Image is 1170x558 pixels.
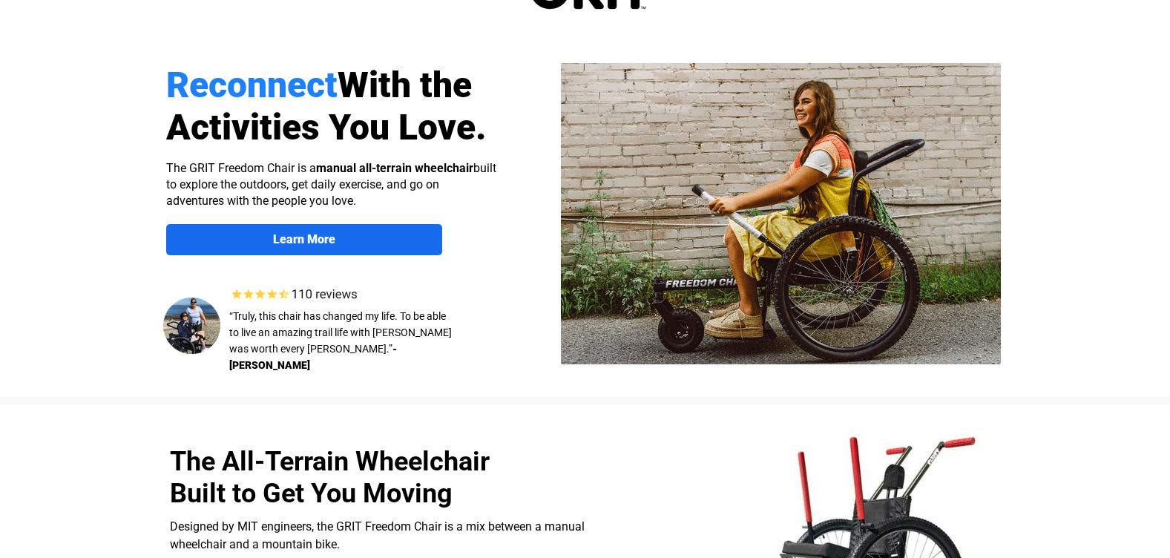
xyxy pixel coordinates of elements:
[338,64,472,106] span: With the
[229,310,452,355] span: “Truly, this chair has changed my life. To be able to live an amazing trail life with [PERSON_NAM...
[53,358,180,387] input: Get more information
[166,161,496,208] span: The GRIT Freedom Chair is a built to explore the outdoors, get daily exercise, and go on adventur...
[166,106,487,148] span: Activities You Love.
[166,64,338,106] span: Reconnect
[316,161,473,175] strong: manual all-terrain wheelchair
[170,519,585,551] span: Designed by MIT engineers, the GRIT Freedom Chair is a mix between a manual wheelchair and a moun...
[170,446,490,509] span: The All-Terrain Wheelchair Built to Get You Moving
[273,232,335,246] strong: Learn More
[166,224,442,255] a: Learn More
